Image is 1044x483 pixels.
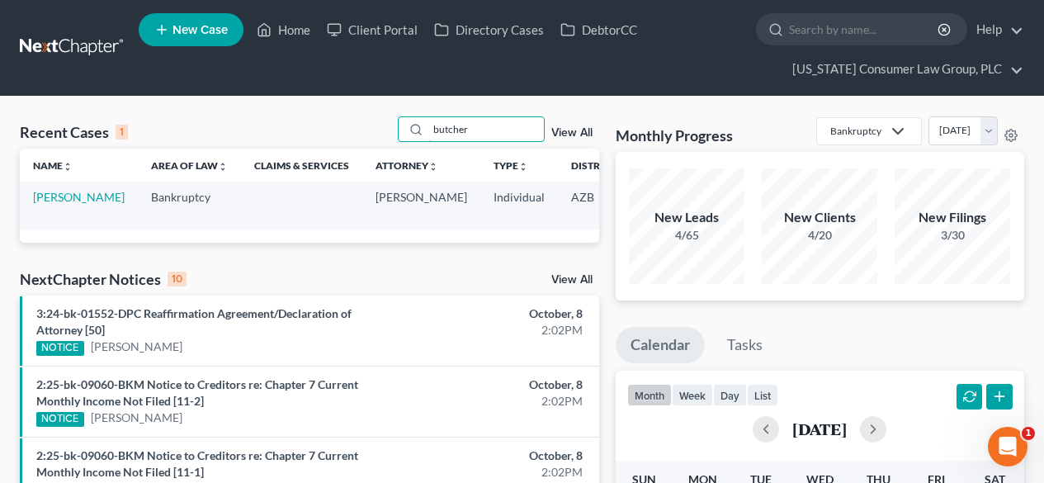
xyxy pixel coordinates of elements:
[552,15,645,45] a: DebtorCC
[480,182,558,229] td: Individual
[792,420,847,438] h2: [DATE]
[218,162,228,172] i: unfold_more
[36,341,84,356] div: NOTICE
[33,190,125,204] a: [PERSON_NAME]
[627,384,672,406] button: month
[63,162,73,172] i: unfold_more
[629,208,744,227] div: New Leads
[91,410,182,426] a: [PERSON_NAME]
[494,159,528,172] a: Typeunfold_more
[411,393,582,410] div: 2:02PM
[248,15,319,45] a: Home
[895,227,1010,244] div: 3/30
[411,322,582,339] div: 2:02PM
[616,327,705,363] a: Calendar
[762,227,877,244] div: 4/20
[571,159,626,172] a: Districtunfold_more
[672,384,713,406] button: week
[411,305,582,322] div: October, 8
[1022,427,1035,440] span: 1
[376,159,438,172] a: Attorneyunfold_more
[116,125,128,140] div: 1
[713,384,747,406] button: day
[168,272,187,286] div: 10
[36,448,358,479] a: 2:25-bk-09060-BKM Notice to Creditors re: Chapter 7 Current Monthly Income Not Filed [11-1]
[558,182,639,229] td: AZB
[36,306,352,337] a: 3:24-bk-01552-DPC Reaffirmation Agreement/Declaration of Attorney [50]
[411,376,582,393] div: October, 8
[551,127,593,139] a: View All
[988,427,1027,466] iframe: Intercom live chat
[789,14,940,45] input: Search by name...
[241,149,362,182] th: Claims & Services
[712,327,777,363] a: Tasks
[151,159,228,172] a: Area of Lawunfold_more
[895,208,1010,227] div: New Filings
[362,182,480,229] td: [PERSON_NAME]
[518,162,528,172] i: unfold_more
[428,117,544,141] input: Search by name...
[36,412,84,427] div: NOTICE
[411,447,582,464] div: October, 8
[747,384,778,406] button: list
[762,208,877,227] div: New Clients
[411,464,582,481] div: 2:02PM
[830,124,881,138] div: Bankruptcy
[33,159,73,172] a: Nameunfold_more
[784,54,1023,84] a: [US_STATE] Consumer Law Group, PLC
[91,339,182,355] a: [PERSON_NAME]
[20,122,128,142] div: Recent Cases
[138,182,241,229] td: Bankruptcy
[616,125,733,145] h3: Monthly Progress
[428,162,438,172] i: unfold_more
[968,15,1023,45] a: Help
[551,274,593,286] a: View All
[319,15,426,45] a: Client Portal
[629,227,744,244] div: 4/65
[36,377,358,408] a: 2:25-bk-09060-BKM Notice to Creditors re: Chapter 7 Current Monthly Income Not Filed [11-2]
[172,24,228,36] span: New Case
[426,15,552,45] a: Directory Cases
[20,269,187,289] div: NextChapter Notices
